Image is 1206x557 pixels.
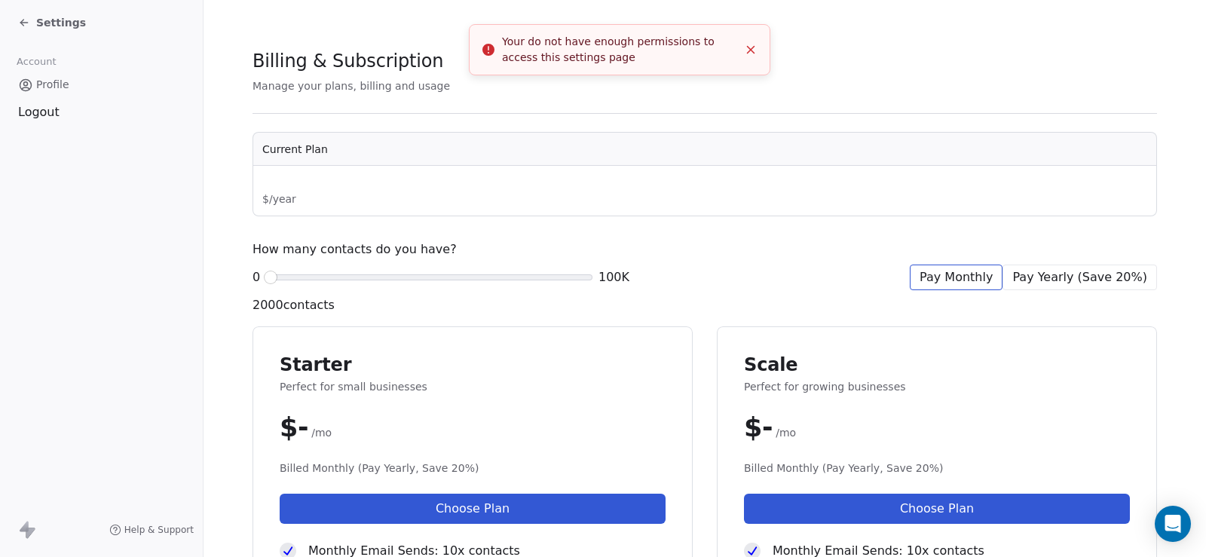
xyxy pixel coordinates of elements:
[36,15,86,30] span: Settings
[253,50,443,72] span: Billing & Subscription
[253,268,260,286] span: 0
[10,50,63,73] span: Account
[12,103,191,121] div: Logout
[744,379,1130,394] span: Perfect for growing businesses
[36,77,69,93] span: Profile
[311,425,332,440] span: /mo
[253,296,335,314] span: 2000 contacts
[280,412,308,442] span: $ -
[920,268,993,286] span: Pay Monthly
[280,379,666,394] span: Perfect for small businesses
[253,80,450,92] span: Manage your plans, billing and usage
[124,524,194,536] span: Help & Support
[262,191,1063,207] span: $ / year
[280,494,666,524] button: Choose Plan
[744,461,1130,476] span: Billed Monthly (Pay Yearly, Save 20%)
[253,133,1156,166] th: Current Plan
[1012,268,1147,286] span: Pay Yearly (Save 20%)
[502,34,738,66] div: Your do not have enough permissions to access this settings page
[253,240,457,259] span: How many contacts do you have?
[744,494,1130,524] button: Choose Plan
[744,353,1130,376] span: Scale
[1155,506,1191,542] div: Open Intercom Messenger
[598,268,629,286] span: 100K
[280,353,666,376] span: Starter
[280,461,666,476] span: Billed Monthly (Pay Yearly, Save 20%)
[109,524,194,536] a: Help & Support
[776,425,796,440] span: /mo
[744,412,773,442] span: $ -
[18,15,86,30] a: Settings
[741,40,761,60] button: Close toast
[12,72,191,97] a: Profile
